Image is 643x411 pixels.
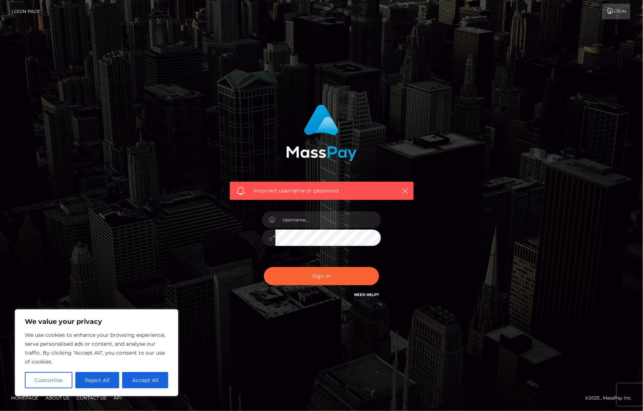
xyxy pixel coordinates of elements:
[8,392,41,404] a: Homepage
[286,105,357,161] img: MassPay Login
[122,372,168,388] button: Accept All
[602,4,630,19] a: Login
[264,267,379,285] button: Sign in
[25,317,168,326] p: We value your privacy
[111,392,125,404] a: API
[25,331,168,366] p: We use cookies to enhance your browsing experience, serve personalised ads or content, and analys...
[275,211,381,228] input: Username...
[12,4,40,19] a: Login Page
[585,394,637,402] div: © 2025 , MassPay Inc.
[25,372,72,388] button: Customise
[15,309,178,396] div: We value your privacy
[43,392,72,404] a: About Us
[254,187,389,195] span: Incorrect username or password.
[75,372,120,388] button: Reject All
[74,392,109,404] a: Contact Us
[354,292,379,297] a: Need Help?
